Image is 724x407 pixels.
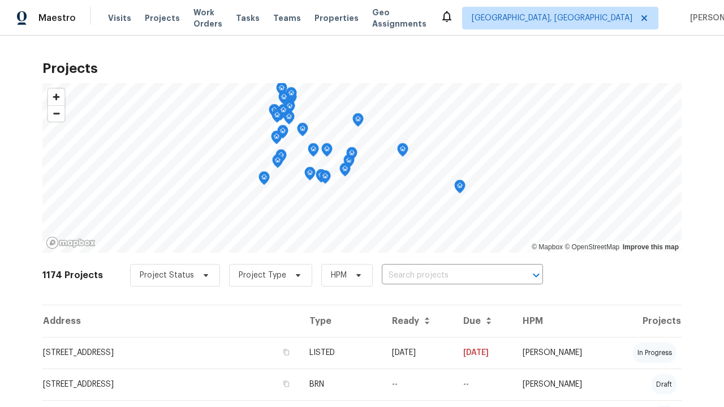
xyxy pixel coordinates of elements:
span: [GEOGRAPHIC_DATA], [GEOGRAPHIC_DATA] [472,12,632,24]
a: Mapbox homepage [46,236,96,249]
div: Map marker [308,143,319,161]
td: [STREET_ADDRESS] [42,369,300,400]
td: [PERSON_NAME] [514,369,609,400]
div: Map marker [284,100,295,118]
span: Geo Assignments [372,7,426,29]
td: LISTED [300,337,383,369]
div: Map marker [269,104,280,122]
div: Map marker [316,169,327,187]
span: Work Orders [193,7,222,29]
th: Address [42,305,300,337]
td: Resale COE 2025-09-23T00:00:00.000Z [454,369,514,400]
th: Ready [383,305,454,337]
th: HPM [514,305,609,337]
td: -- [383,369,454,400]
button: Zoom out [48,105,64,122]
a: OpenStreetMap [564,243,619,251]
div: Map marker [454,180,466,197]
div: Map marker [352,113,364,131]
div: Map marker [271,131,282,148]
td: [STREET_ADDRESS] [42,337,300,369]
div: Map marker [286,87,297,105]
h2: Projects [42,63,682,74]
div: Map marker [277,125,288,142]
span: Projects [145,12,180,24]
div: Map marker [346,147,357,164]
h2: 1174 Projects [42,270,103,281]
span: Teams [273,12,301,24]
input: Search projects [382,267,511,284]
td: [DATE] [454,337,514,369]
div: Map marker [339,163,351,180]
button: Copy Address [281,379,291,389]
button: Zoom in [48,89,64,105]
div: Map marker [397,143,408,161]
span: Zoom out [48,106,64,122]
span: HPM [331,270,347,281]
td: [DATE] [383,337,454,369]
span: Project Status [140,270,194,281]
span: Maestro [38,12,76,24]
div: draft [652,374,676,395]
button: Open [528,267,544,283]
div: Map marker [278,104,289,122]
div: Map marker [343,154,355,172]
div: in progress [633,343,676,363]
th: Projects [609,305,682,337]
span: Project Type [239,270,286,281]
div: Map marker [321,143,333,161]
a: Improve this map [623,243,679,251]
div: Map marker [304,167,316,184]
span: Tasks [236,14,260,22]
div: Map marker [297,123,308,140]
a: Mapbox [532,243,563,251]
th: Due [454,305,514,337]
td: BRN [300,369,383,400]
span: Visits [108,12,131,24]
div: Map marker [272,154,283,172]
td: [PERSON_NAME] [514,337,609,369]
canvas: Map [42,83,682,253]
div: Map marker [275,107,286,124]
button: Copy Address [281,347,291,357]
div: Map marker [283,111,295,128]
div: Map marker [275,149,287,167]
div: Map marker [276,82,287,99]
div: Map marker [278,91,290,109]
div: Map marker [320,170,331,188]
th: Type [300,305,383,337]
span: Properties [314,12,359,24]
div: Map marker [258,171,270,189]
div: Map marker [271,109,283,127]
